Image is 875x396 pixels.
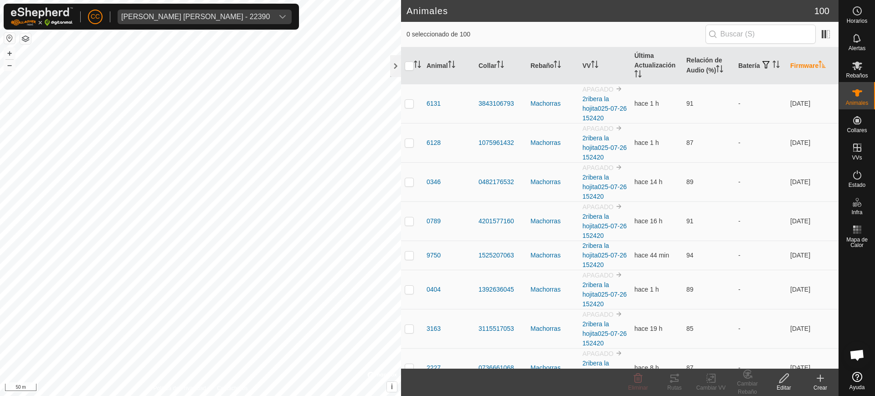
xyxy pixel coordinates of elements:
[849,182,865,188] span: Estado
[582,203,613,211] span: APAGADO
[582,95,627,122] a: 2ribera la hojita025-07-26 152420
[582,281,627,308] a: 2ribera la hojita025-07-26 152420
[615,203,623,210] img: hasta
[414,62,421,69] p-sorticon: Activar para ordenar
[787,84,839,123] td: [DATE]
[582,213,627,239] a: 2ribera la hojita025-07-26 152420
[91,12,100,21] span: CC
[530,251,575,260] div: Machorras
[615,350,623,357] img: hasta
[527,47,579,84] th: Rebaño
[615,85,623,93] img: hasta
[530,216,575,226] div: Machorras
[4,60,15,71] button: –
[847,18,867,24] span: Horarios
[554,62,561,69] p-sorticon: Activar para ordenar
[634,325,663,332] span: 2 oct 2025, 21:17
[615,124,623,132] img: hasta
[582,272,613,279] span: APAGADO
[686,139,694,146] span: 87
[735,47,787,84] th: Batería
[634,252,669,259] span: 3 oct 2025, 15:45
[273,10,292,24] div: dropdown trigger
[479,324,523,334] div: 3115517053
[735,84,787,123] td: -
[582,174,627,200] a: 2ribera la hojita025-07-26 152420
[479,177,523,187] div: 0482176532
[391,383,393,391] span: i
[4,48,15,59] button: +
[846,100,868,106] span: Animales
[118,10,273,24] span: Jose Ramon Tejedor Montero - 22390
[582,242,627,268] a: 2ribera la hojita025-07-26 152420
[615,164,623,171] img: hasta
[479,363,523,373] div: 0736661068
[427,177,441,187] span: 0346
[11,7,73,26] img: Logo Gallagher
[582,134,627,161] a: 2ribera la hojita025-07-26 152420
[448,62,455,69] p-sorticon: Activar para ordenar
[846,73,868,78] span: Rebaños
[686,252,694,259] span: 94
[582,311,613,318] span: APAGADO
[634,139,659,146] span: 3 oct 2025, 15:04
[849,46,865,51] span: Alertas
[530,138,575,148] div: Machorras
[615,271,623,278] img: hasta
[530,177,575,187] div: Machorras
[634,286,659,293] span: 3 oct 2025, 14:48
[615,310,623,318] img: hasta
[735,162,787,201] td: -
[839,368,875,394] a: Ayuda
[582,125,613,132] span: APAGADO
[427,99,441,108] span: 6131
[656,384,693,392] div: Rutas
[579,47,631,84] th: VV
[818,62,826,69] p-sorticon: Activar para ordenar
[705,25,816,44] input: Buscar (S)
[787,47,839,84] th: Firmware
[121,13,270,21] div: [PERSON_NAME] [PERSON_NAME] - 22390
[582,86,613,93] span: APAGADO
[851,210,862,215] span: Infra
[802,384,839,392] div: Crear
[479,251,523,260] div: 1525207063
[693,384,729,392] div: Cambiar VV
[787,270,839,309] td: [DATE]
[479,138,523,148] div: 1075961432
[686,178,694,185] span: 89
[427,363,441,373] span: 2227
[634,217,663,225] span: 2 oct 2025, 23:33
[628,385,648,391] span: Eliminar
[634,178,663,185] span: 3 oct 2025, 1:59
[844,341,871,369] div: Chat abierto
[427,138,441,148] span: 6128
[475,47,527,84] th: Collar
[735,309,787,348] td: -
[686,325,694,332] span: 85
[427,251,441,260] span: 9750
[787,162,839,201] td: [DATE]
[729,380,766,396] div: Cambiar Rebaño
[407,5,814,16] h2: Animales
[479,285,523,294] div: 1392636045
[772,62,780,69] p-sorticon: Activar para ordenar
[787,241,839,270] td: [DATE]
[497,62,504,69] p-sorticon: Activar para ordenar
[427,216,441,226] span: 0789
[847,128,867,133] span: Collares
[479,216,523,226] div: 4201577160
[634,364,659,371] span: 3 oct 2025, 8:18
[582,360,627,386] a: 2ribera la hojita025-07-26 152420
[787,348,839,387] td: [DATE]
[217,384,247,392] a: Contáctenos
[849,385,865,390] span: Ayuda
[814,4,829,18] span: 100
[735,270,787,309] td: -
[530,285,575,294] div: Machorras
[735,123,787,162] td: -
[20,33,31,44] button: Capas del Mapa
[841,237,873,248] span: Mapa de Calor
[686,286,694,293] span: 89
[686,100,694,107] span: 91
